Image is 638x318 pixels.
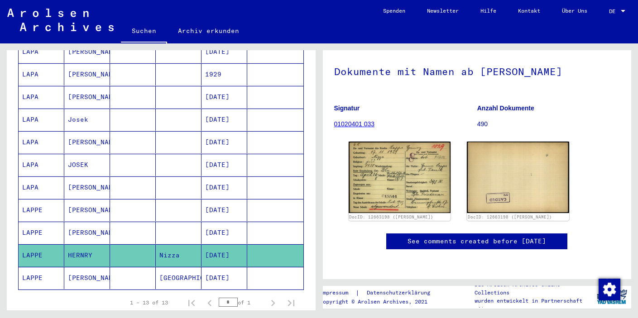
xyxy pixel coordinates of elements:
mat-cell: LAPPE [19,244,64,266]
img: yv_logo.png [595,285,629,308]
mat-cell: [PERSON_NAME] [64,41,110,63]
mat-cell: [DATE] [201,86,247,108]
img: Zustimmung ändern [599,279,620,300]
div: | [320,288,441,298]
mat-cell: LAPA [19,154,64,176]
mat-cell: [PERSON_NAME] [64,199,110,221]
mat-cell: [PERSON_NAME] [64,86,110,108]
button: Last page [282,294,300,312]
mat-cell: [DATE] [201,41,247,63]
a: DocID: 12663198 ([PERSON_NAME]) [468,214,552,219]
img: 001.jpg [349,142,451,213]
mat-cell: LAPPE [19,267,64,289]
mat-cell: [DATE] [201,222,247,244]
mat-cell: [DATE] [201,267,247,289]
a: See comments created before [DATE] [408,237,546,246]
mat-cell: [DATE] [201,109,247,131]
mat-cell: [GEOGRAPHIC_DATA] [156,267,201,289]
img: Arolsen_neg.svg [7,9,114,31]
mat-cell: [PERSON_NAME] [64,176,110,199]
h1: Dokumente mit Namen ab [PERSON_NAME] [334,51,620,90]
div: of 1 [219,298,264,307]
p: 490 [477,119,620,129]
button: Next page [264,294,282,312]
img: 002.jpg [467,142,569,213]
mat-cell: [DATE] [201,176,247,199]
mat-cell: LAPA [19,176,64,199]
mat-cell: [PERSON_NAME] [64,131,110,153]
b: Signatur [334,104,360,112]
mat-cell: JOSEK [64,154,110,176]
mat-cell: [PERSON_NAME] [64,63,110,85]
mat-cell: Josek [64,109,110,131]
a: 01020401 033 [334,120,375,128]
div: 1 – 13 of 13 [130,299,168,307]
a: Impressum [320,288,355,298]
mat-cell: LAPPE [19,199,64,221]
mat-cell: LAPPE [19,222,64,244]
mat-cell: Nizza [156,244,201,266]
button: First page [182,294,201,312]
mat-cell: [DATE] [201,131,247,153]
span: DE [609,8,619,14]
mat-cell: 1929 [201,63,247,85]
a: Suchen [121,20,167,43]
mat-cell: HERNRY [64,244,110,266]
mat-cell: [DATE] [201,244,247,266]
mat-cell: LAPA [19,41,64,63]
p: wurden entwickelt in Partnerschaft mit [475,297,592,313]
a: Datenschutzerklärung [360,288,441,298]
button: Previous page [201,294,219,312]
mat-cell: LAPA [19,63,64,85]
b: Anzahl Dokumente [477,104,534,112]
p: Copyright © Arolsen Archives, 2021 [320,298,441,306]
mat-cell: LAPA [19,109,64,131]
mat-cell: LAPA [19,131,64,153]
mat-cell: [PERSON_NAME] [64,267,110,289]
a: Archiv erkunden [167,20,250,42]
mat-cell: [PERSON_NAME] [64,222,110,244]
a: DocID: 12663198 ([PERSON_NAME]) [349,214,433,219]
mat-cell: [DATE] [201,199,247,221]
p: Die Arolsen Archives Online-Collections [475,280,592,297]
mat-cell: [DATE] [201,154,247,176]
mat-cell: LAPA [19,86,64,108]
